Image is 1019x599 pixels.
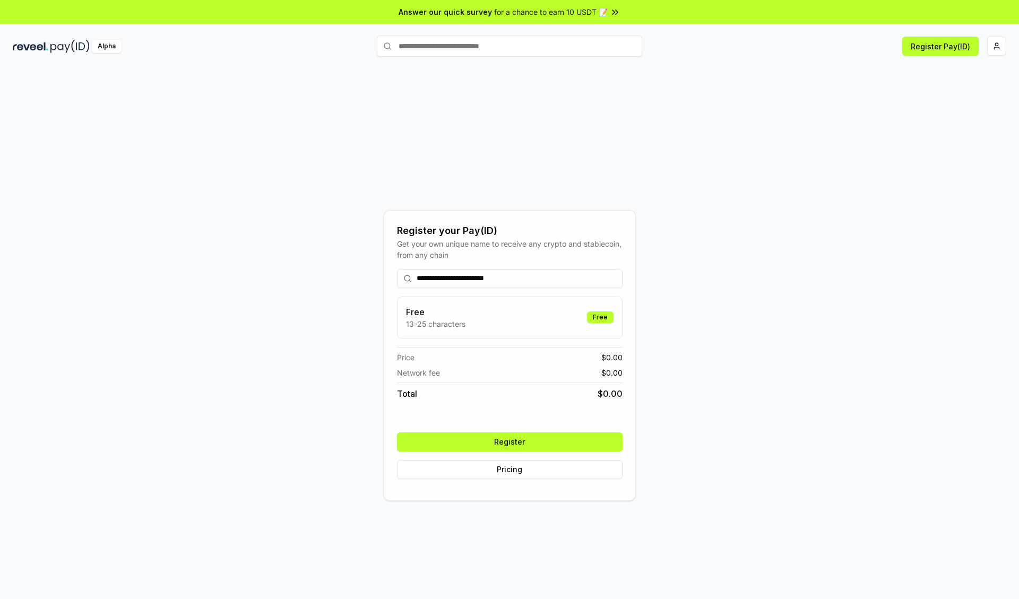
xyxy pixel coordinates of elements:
[397,352,414,363] span: Price
[601,352,623,363] span: $ 0.00
[397,367,440,378] span: Network fee
[494,6,608,18] span: for a chance to earn 10 USDT 📝
[13,40,48,53] img: reveel_dark
[397,432,623,452] button: Register
[399,6,492,18] span: Answer our quick survey
[598,387,623,400] span: $ 0.00
[50,40,90,53] img: pay_id
[587,311,614,323] div: Free
[902,37,979,56] button: Register Pay(ID)
[601,367,623,378] span: $ 0.00
[406,318,465,329] p: 13-25 characters
[406,306,465,318] h3: Free
[397,223,623,238] div: Register your Pay(ID)
[397,387,417,400] span: Total
[397,460,623,479] button: Pricing
[397,238,623,261] div: Get your own unique name to receive any crypto and stablecoin, from any chain
[92,40,122,53] div: Alpha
